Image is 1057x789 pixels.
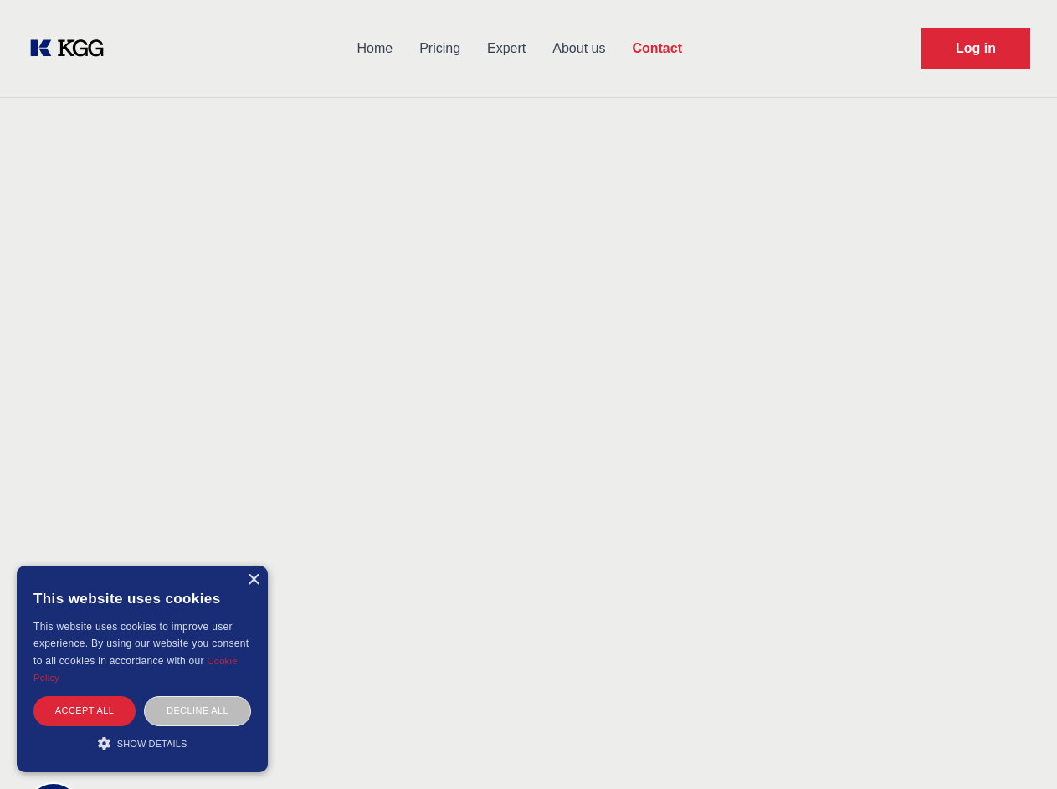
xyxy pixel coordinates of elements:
a: Request Demo [921,28,1030,69]
div: Decline all [144,696,251,725]
span: Show details [117,739,187,749]
div: Show details [33,735,251,751]
div: This website uses cookies [33,578,251,618]
a: Home [343,27,406,70]
a: Contact [618,27,695,70]
div: Close [247,574,259,587]
a: About us [539,27,618,70]
iframe: Chat Widget [973,709,1057,789]
a: KOL Knowledge Platform: Talk to Key External Experts (KEE) [27,35,117,62]
span: This website uses cookies to improve user experience. By using our website you consent to all coo... [33,621,249,667]
a: Cookie Policy [33,656,238,683]
a: Expert [474,27,539,70]
div: Accept all [33,696,136,725]
a: Pricing [406,27,474,70]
